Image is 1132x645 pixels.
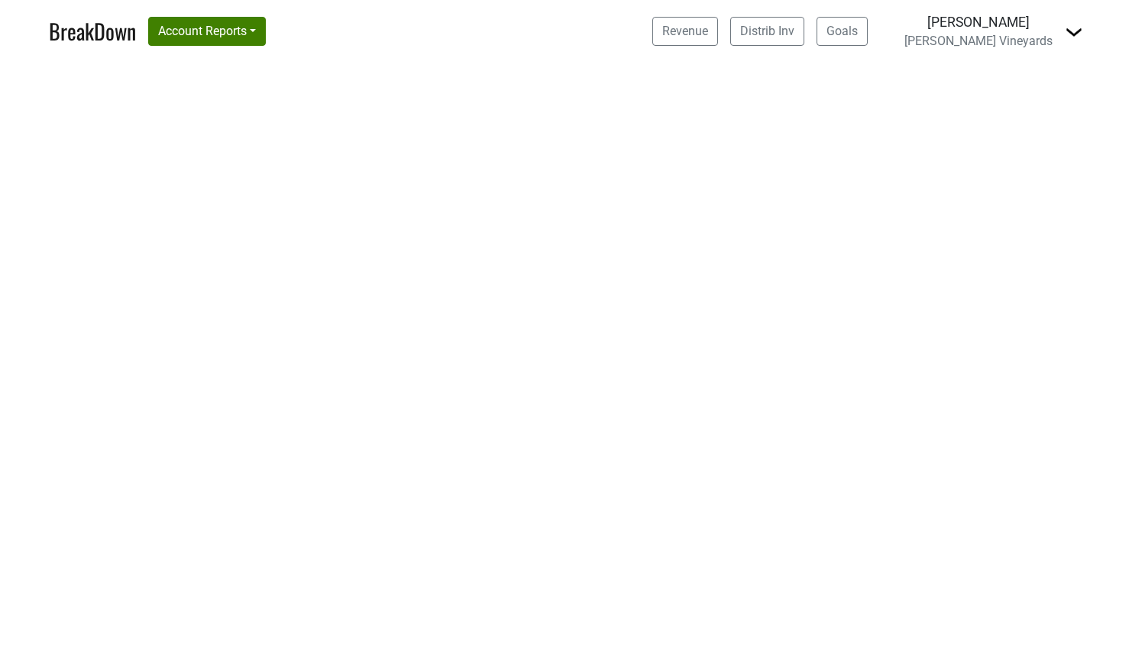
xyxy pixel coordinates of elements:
[904,34,1053,48] span: [PERSON_NAME] Vineyards
[730,17,804,46] a: Distrib Inv
[49,15,136,47] a: BreakDown
[148,17,266,46] button: Account Reports
[1065,23,1083,41] img: Dropdown Menu
[817,17,868,46] a: Goals
[652,17,718,46] a: Revenue
[904,12,1053,32] div: [PERSON_NAME]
